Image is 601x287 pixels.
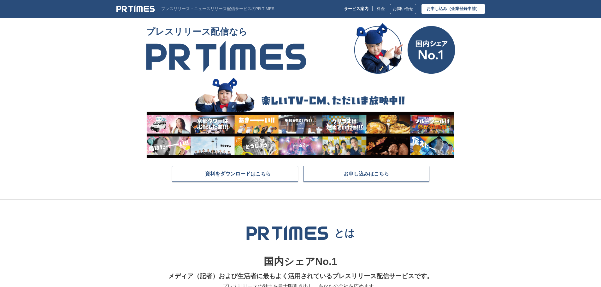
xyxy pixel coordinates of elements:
[150,270,451,282] p: メディア（記者）および生活者に最もよく活用されているプレスリリース配信サービスです。
[116,5,155,13] img: PR TIMES
[421,4,485,14] a: お申し込み（企業登録申請）
[146,41,306,72] img: PR TIMES
[205,170,271,177] span: 資料をダウンロードはこちら
[390,4,416,14] a: お問い合せ
[161,7,274,11] p: プレスリリース・ニュースリリース配信サービスのPR TIMES
[344,7,368,11] p: サービス案内
[354,23,455,74] img: 国内シェア No.1
[303,166,429,182] a: お申し込みはこちら
[447,6,480,11] span: （企業登録申請）
[246,225,329,241] img: PR TIMES
[146,23,306,41] span: プレスリリース配信なら
[146,77,454,158] img: 楽しいTV-CM、ただいま放映中!!
[150,254,451,270] p: 国内シェアNo.1
[334,227,355,239] p: とは
[172,166,298,182] a: 資料をダウンロードはこちら
[377,7,385,11] a: 料金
